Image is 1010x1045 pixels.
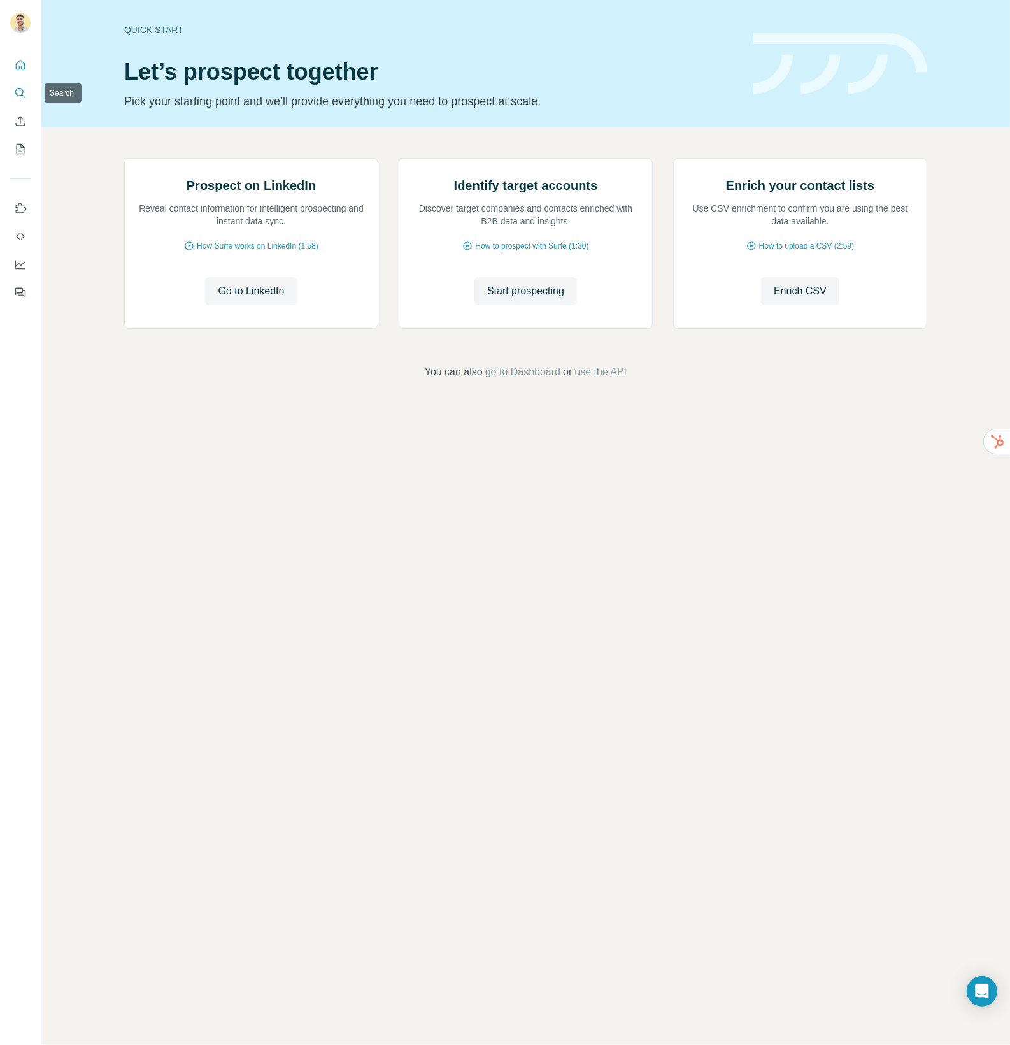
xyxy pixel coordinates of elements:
span: You can also [425,364,483,380]
img: banner [753,33,927,95]
button: Feedback [10,281,31,304]
img: Avatar [10,13,31,33]
button: Search [10,82,31,104]
span: Start prospecting [487,284,564,299]
span: or [563,364,572,380]
div: Open Intercom Messenger [967,976,997,1007]
span: How to upload a CSV (2:59) [759,240,854,252]
button: go to Dashboard [485,364,560,380]
div: Quick start [124,24,738,36]
button: Use Surfe on LinkedIn [10,197,31,220]
button: Go to LinkedIn [205,277,297,305]
p: Discover target companies and contacts enriched with B2B data and insights. [412,202,639,227]
button: My lists [10,138,31,161]
p: Use CSV enrichment to confirm you are using the best data available. [686,202,914,227]
h2: Prospect on LinkedIn [187,177,316,194]
span: Enrich CSV [774,284,827,299]
p: Pick your starting point and we’ll provide everything you need to prospect at scale. [124,92,738,110]
button: Quick start [10,54,31,76]
span: How to prospect with Surfe (1:30) [475,240,588,252]
button: Enrich CSV [10,110,31,133]
button: use the API [574,364,627,380]
span: Go to LinkedIn [218,284,284,299]
span: How Surfe works on LinkedIn (1:58) [197,240,318,252]
button: Use Surfe API [10,225,31,248]
h1: Let’s prospect together [124,59,738,85]
button: Enrich CSV [761,277,839,305]
h2: Identify target accounts [454,177,598,194]
h2: Enrich your contact lists [726,177,874,194]
button: Dashboard [10,253,31,276]
button: Start prospecting [474,277,577,305]
p: Reveal contact information for intelligent prospecting and instant data sync. [138,202,365,227]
